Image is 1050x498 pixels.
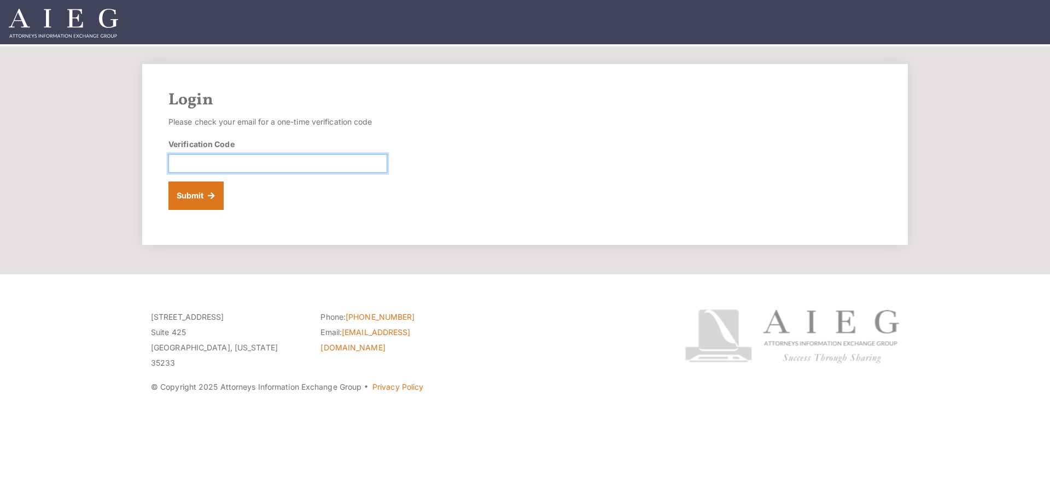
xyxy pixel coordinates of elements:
a: [PHONE_NUMBER] [346,312,415,321]
a: [EMAIL_ADDRESS][DOMAIN_NAME] [320,327,410,352]
li: Email: [320,325,474,355]
p: Please check your email for a one-time verification code [168,114,387,130]
p: [STREET_ADDRESS] Suite 425 [GEOGRAPHIC_DATA], [US_STATE] 35233 [151,309,304,371]
img: Attorneys Information Exchange Group [9,9,118,38]
a: Privacy Policy [372,382,423,391]
label: Verification Code [168,138,235,150]
li: Phone: [320,309,474,325]
p: © Copyright 2025 Attorneys Information Exchange Group [151,379,644,395]
img: Attorneys Information Exchange Group logo [685,309,899,364]
span: · [364,386,369,392]
h2: Login [168,90,882,110]
button: Submit [168,181,224,210]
